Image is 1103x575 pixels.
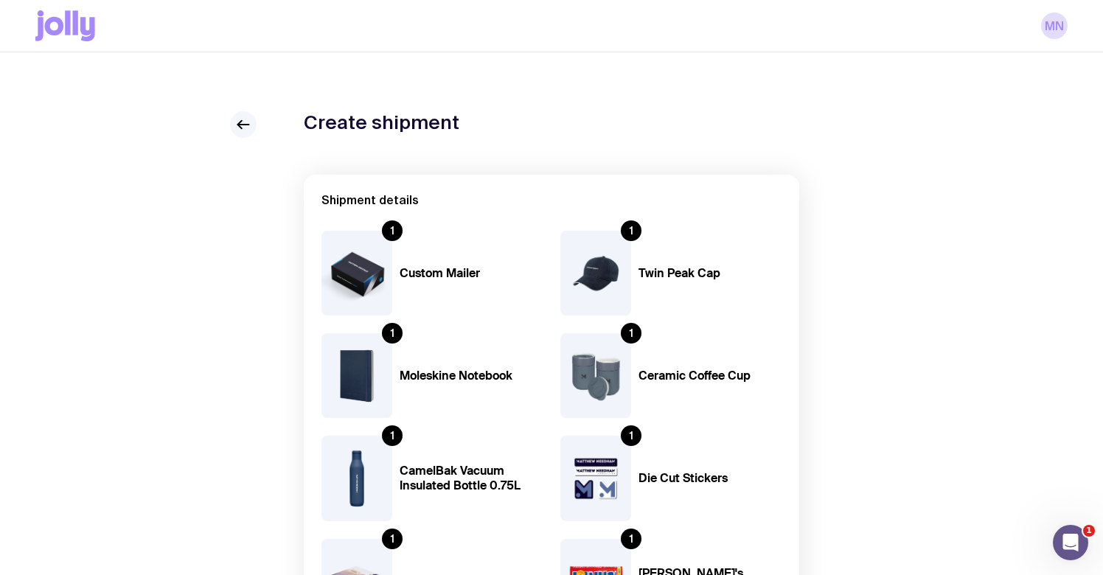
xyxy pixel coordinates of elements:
h4: CamelBak Vacuum Insulated Bottle 0.75L [400,464,543,493]
h4: Moleskine Notebook [400,369,543,383]
h1: Create shipment [304,111,459,133]
div: 1 [621,323,641,344]
div: 1 [382,220,403,241]
a: MN [1041,13,1068,39]
div: 1 [621,425,641,446]
iframe: Intercom live chat [1053,525,1088,560]
span: 1 [1083,525,1095,537]
div: 1 [382,323,403,344]
h4: Ceramic Coffee Cup [639,369,782,383]
h2: Shipment details [321,192,782,207]
div: 1 [382,529,403,549]
div: 1 [621,529,641,549]
div: 1 [621,220,641,241]
div: 1 [382,425,403,446]
h4: Twin Peak Cap [639,266,782,281]
h4: Custom Mailer [400,266,543,281]
h4: Die Cut Stickers [639,471,782,486]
